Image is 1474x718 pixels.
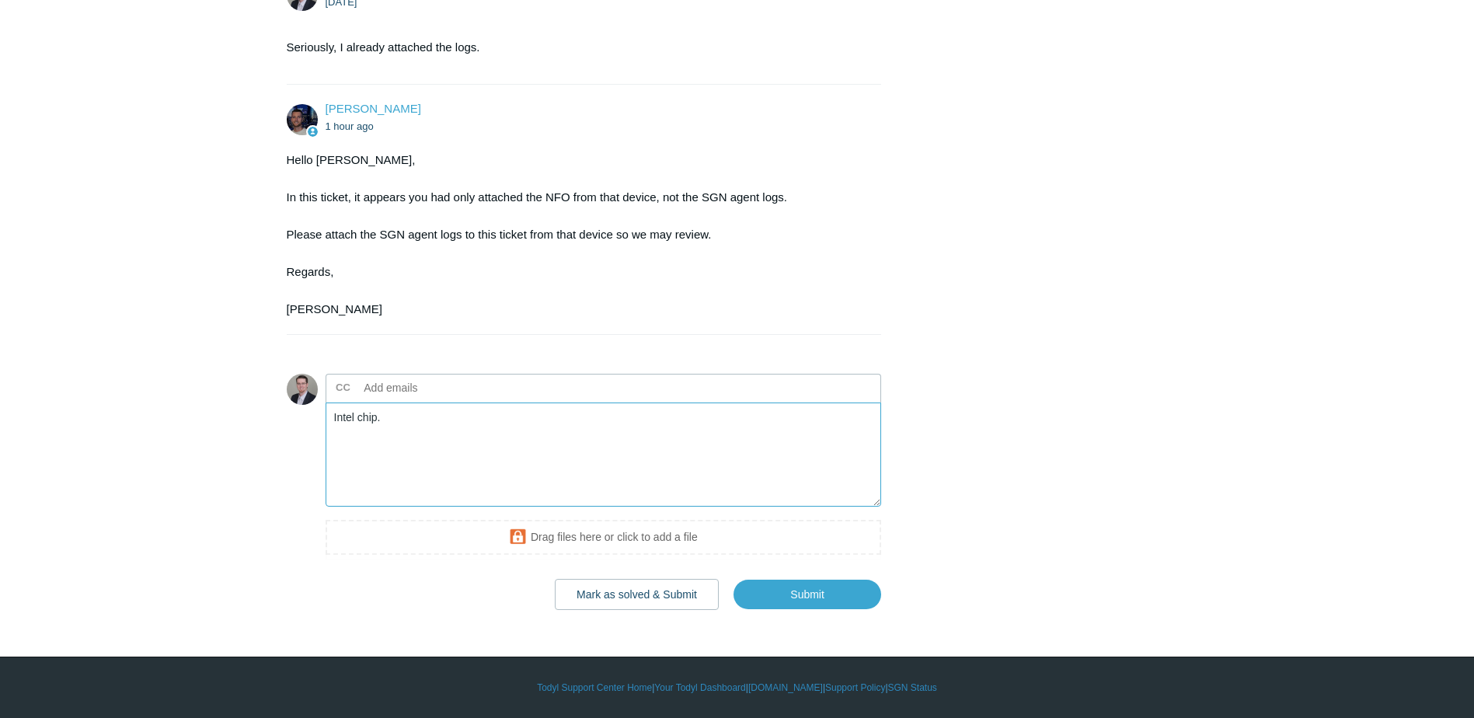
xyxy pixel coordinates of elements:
input: Add emails [358,376,525,399]
label: CC [336,376,350,399]
div: Hello [PERSON_NAME], In this ticket, it appears you had only attached the NFO from that device, n... [287,151,866,319]
textarea: Add your reply [326,403,882,507]
input: Submit [734,580,881,609]
a: [PERSON_NAME] [326,102,421,115]
a: SGN Status [888,681,937,695]
p: Seriously, I already attached the logs. [287,38,866,57]
button: Mark as solved & Submit [555,579,719,610]
a: Your Todyl Dashboard [654,681,745,695]
a: Support Policy [825,681,885,695]
a: [DOMAIN_NAME] [748,681,823,695]
span: Connor Davis [326,102,421,115]
time: 09/11/2025, 12:57 [326,120,374,132]
a: Todyl Support Center Home [537,681,652,695]
div: | | | | [287,681,1188,695]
